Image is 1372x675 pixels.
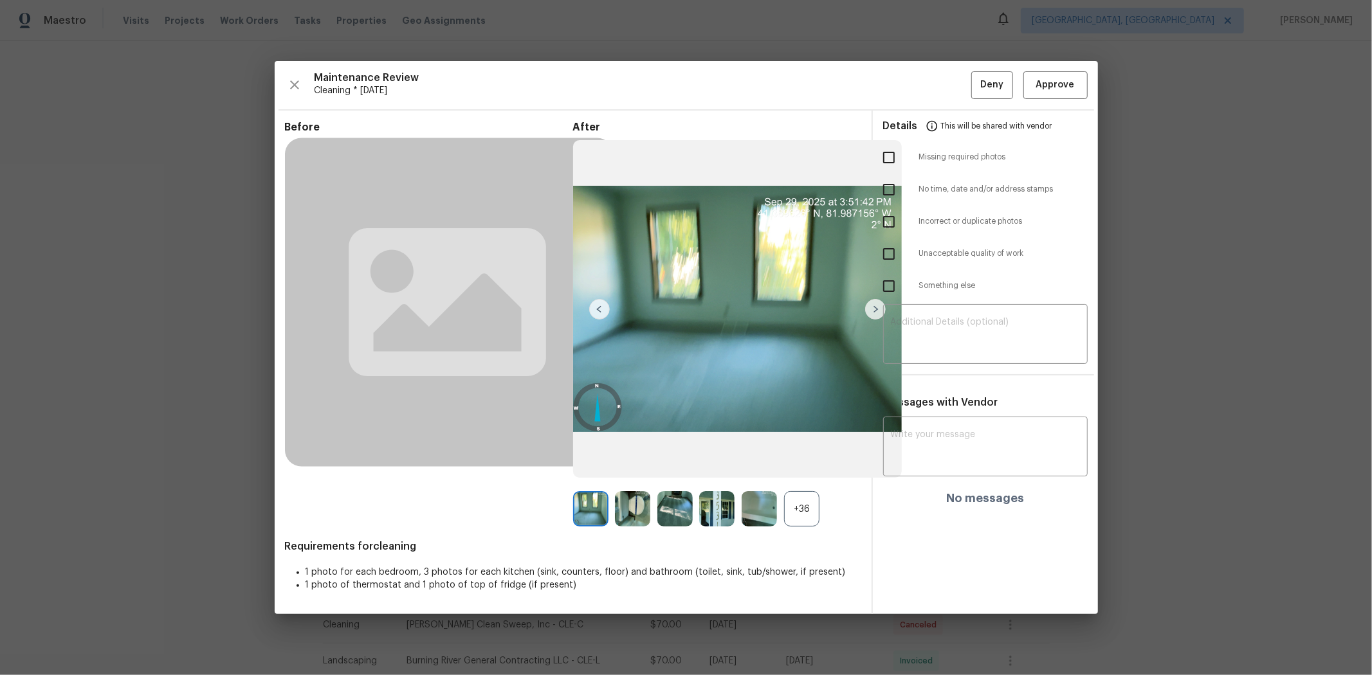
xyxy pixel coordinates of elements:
[946,492,1024,505] h4: No messages
[919,152,1088,163] span: Missing required photos
[941,111,1052,141] span: This will be shared with vendor
[1023,71,1088,99] button: Approve
[873,141,1098,174] div: Missing required photos
[1036,77,1075,93] span: Approve
[919,248,1088,259] span: Unacceptable quality of work
[873,174,1098,206] div: No time, date and/or address stamps
[573,121,861,134] span: After
[285,121,573,134] span: Before
[873,238,1098,270] div: Unacceptable quality of work
[980,77,1003,93] span: Deny
[306,566,861,579] li: 1 photo for each bedroom, 3 photos for each kitchen (sink, counters, floor) and bathroom (toilet,...
[971,71,1013,99] button: Deny
[873,206,1098,238] div: Incorrect or duplicate photos
[883,111,918,141] span: Details
[919,216,1088,227] span: Incorrect or duplicate photos
[306,579,861,591] li: 1 photo of thermostat and 1 photo of top of fridge (if present)
[315,71,971,84] span: Maintenance Review
[285,540,861,553] span: Requirements for cleaning
[873,270,1098,302] div: Something else
[315,84,971,97] span: Cleaning * [DATE]
[589,299,610,319] img: left-chevron-button-url
[784,491,819,526] div: +36
[865,299,886,319] img: right-chevron-button-url
[919,184,1088,195] span: No time, date and/or address stamps
[919,280,1088,291] span: Something else
[883,397,998,408] span: Messages with Vendor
